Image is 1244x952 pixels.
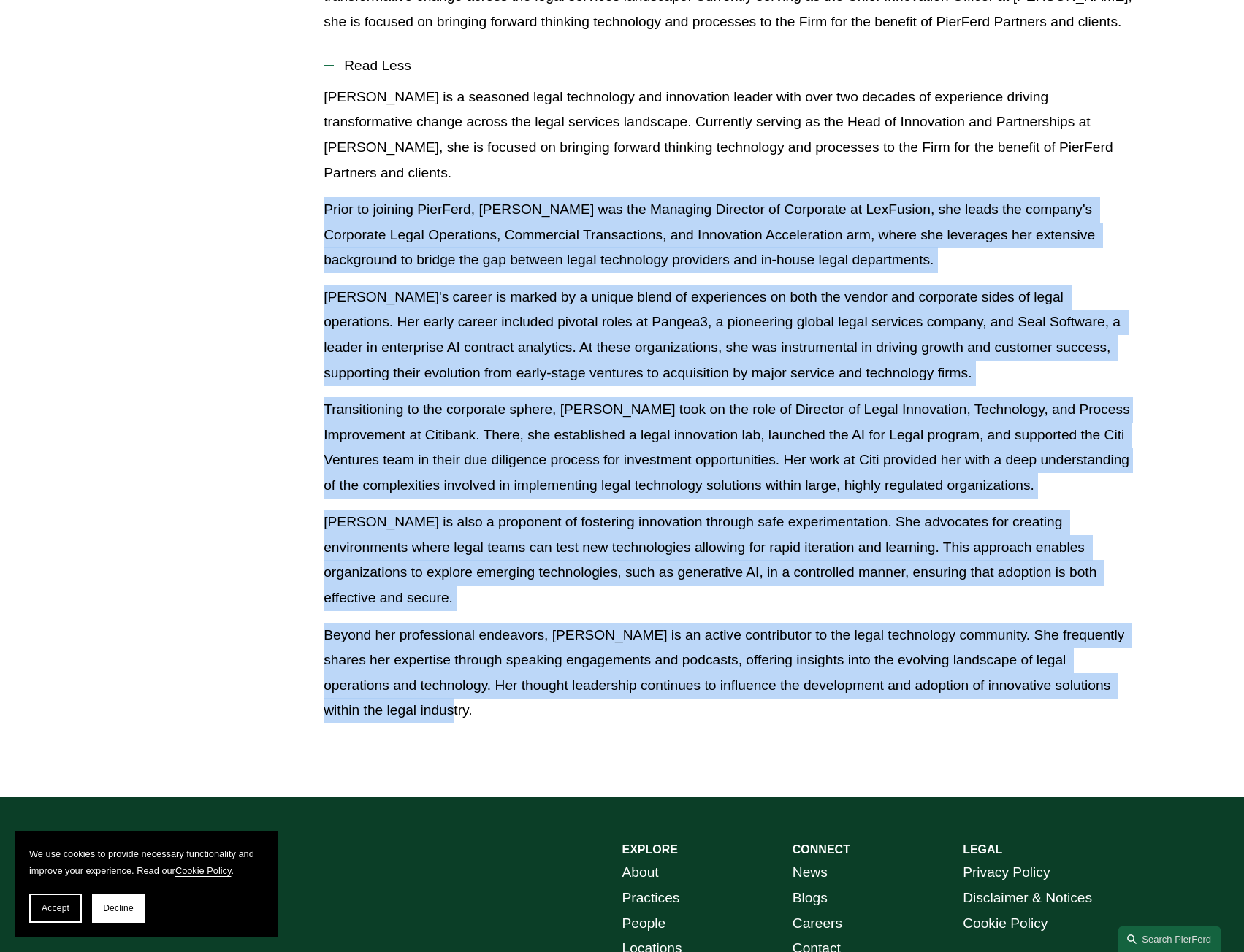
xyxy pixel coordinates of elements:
span: Accept [42,903,69,913]
a: Privacy Policy [963,860,1050,886]
button: Accept [29,894,82,923]
div: Read Less [324,85,1133,734]
button: Decline [92,894,145,923]
a: About [622,860,659,886]
strong: LEGAL [963,843,1002,856]
section: Cookie banner [15,831,278,937]
p: Transitioning to the corporate sphere, [PERSON_NAME] took on the role of Director of Legal Innova... [324,397,1133,498]
p: [PERSON_NAME]'s career is marked by a unique blend of experiences on both the vendor and corporat... [324,285,1133,385]
p: Beyond her professional endeavors, [PERSON_NAME] is an active contributor to the legal technology... [324,623,1133,723]
p: [PERSON_NAME] is a seasoned legal technology and innovation leader with over two decades of exper... [324,85,1133,185]
a: Disclaimer & Notices [963,886,1092,911]
p: [PERSON_NAME] is also a proponent of fostering innovation through safe experimentation. She advoc... [324,510,1133,610]
strong: CONNECT [793,843,850,856]
a: Search this site [1118,926,1221,952]
a: People [622,911,666,937]
a: Cookie Policy [175,865,232,876]
button: Read Less [324,47,1133,85]
p: Prior to joining PierFerd, [PERSON_NAME] was the Managing Director of Corporate at LexFusion, she... [324,197,1133,273]
a: Cookie Policy [963,911,1048,937]
a: Practices [622,886,680,911]
strong: EXPLORE [622,843,678,856]
span: Read Less [334,58,1133,74]
a: News [793,860,828,886]
p: We use cookies to provide necessary functionality and improve your experience. Read our . [29,845,263,879]
span: Decline [103,903,134,913]
a: Blogs [793,886,828,911]
a: Careers [793,911,842,937]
